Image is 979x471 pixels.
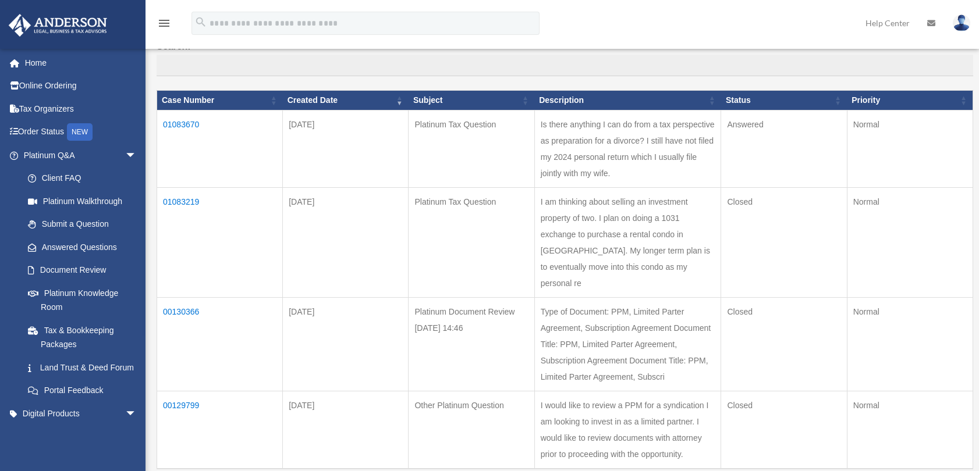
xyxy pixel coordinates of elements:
a: Platinum Knowledge Room [16,281,148,319]
td: [DATE] [283,188,409,298]
a: Online Ordering [8,74,154,98]
a: menu [157,20,171,30]
a: Submit a Question [16,213,148,236]
th: Priority: activate to sort column ascending [847,91,973,110]
a: Portal Feedback [16,379,148,402]
th: Created Date: activate to sort column ascending [283,91,409,110]
td: [DATE] [283,298,409,391]
a: Tax Organizers [8,97,154,120]
td: I am thinking about selling an investment property of two. I plan on doing a 1031 exchange to pur... [534,188,721,298]
td: [DATE] [283,110,409,188]
td: 00130366 [157,298,283,391]
i: search [194,16,207,28]
a: My Entitiesarrow_drop_down [8,425,154,448]
td: Closed [721,298,847,391]
td: 00129799 [157,391,283,469]
a: Platinum Q&Aarrow_drop_down [8,144,148,167]
div: NEW [67,123,93,141]
th: Case Number: activate to sort column ascending [157,91,283,110]
i: menu [157,16,171,30]
a: Document Review [16,259,148,282]
th: Description: activate to sort column ascending [534,91,721,110]
td: Platinum Tax Question [409,110,534,188]
th: Status: activate to sort column ascending [721,91,847,110]
a: Client FAQ [16,167,148,190]
td: Platinum Document Review [DATE] 14:46 [409,298,534,391]
a: Home [8,51,154,74]
td: Type of Document: PPM, Limited Parter Agreement, Subscription Agreement Document Title: PPM, Limi... [534,298,721,391]
td: 01083219 [157,188,283,298]
td: Is there anything I can do from a tax perspective as preparation for a divorce? I still have not ... [534,110,721,188]
a: Answered Questions [16,235,143,259]
span: arrow_drop_down [125,425,148,449]
td: Normal [847,188,973,298]
td: Normal [847,391,973,469]
td: Normal [847,110,973,188]
td: Closed [721,391,847,469]
td: Answered [721,110,847,188]
td: I would like to review a PPM for a syndication I am looking to invest in as a limited partner. I ... [534,391,721,469]
label: Search: [157,38,973,77]
td: Platinum Tax Question [409,188,534,298]
td: Closed [721,188,847,298]
td: 01083670 [157,110,283,188]
a: Tax & Bookkeeping Packages [16,319,148,356]
a: Order StatusNEW [8,120,154,144]
td: Normal [847,298,973,391]
span: arrow_drop_down [125,402,148,426]
span: arrow_drop_down [125,144,148,167]
td: [DATE] [283,391,409,469]
a: Platinum Walkthrough [16,190,148,213]
a: Land Trust & Deed Forum [16,356,148,379]
th: Subject: activate to sort column ascending [409,91,534,110]
input: Search: [157,55,973,77]
img: User Pic [953,15,970,31]
td: Other Platinum Question [409,391,534,469]
a: Digital Productsarrow_drop_down [8,402,154,425]
img: Anderson Advisors Platinum Portal [5,14,111,37]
